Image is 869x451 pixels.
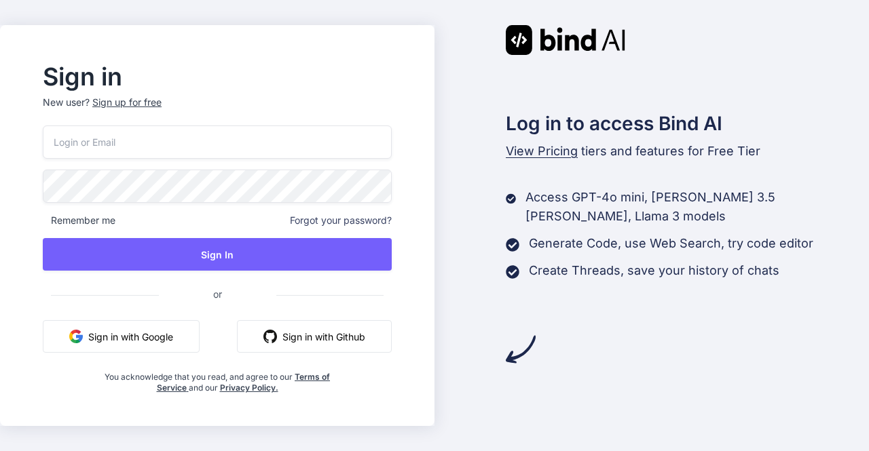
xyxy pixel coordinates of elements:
[43,96,392,125] p: New user?
[237,320,392,353] button: Sign in with Github
[506,25,625,55] img: Bind AI logo
[525,188,869,226] p: Access GPT-4o mini, [PERSON_NAME] 3.5 [PERSON_NAME], Llama 3 models
[506,142,869,161] p: tiers and features for Free Tier
[43,66,392,87] h2: Sign in
[159,277,276,311] span: or
[157,372,331,393] a: Terms of Service
[43,238,392,271] button: Sign In
[220,383,278,393] a: Privacy Policy.
[506,144,578,158] span: View Pricing
[101,364,334,393] div: You acknowledge that you read, and agree to our and our
[290,214,392,227] span: Forgot your password?
[43,125,392,159] input: Login or Email
[506,109,869,138] h2: Log in to access Bind AI
[43,320,200,353] button: Sign in with Google
[529,234,813,253] p: Generate Code, use Web Search, try code editor
[69,330,83,343] img: google
[92,96,162,109] div: Sign up for free
[263,330,277,343] img: github
[506,334,536,364] img: arrow
[43,214,115,227] span: Remember me
[529,261,779,280] p: Create Threads, save your history of chats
